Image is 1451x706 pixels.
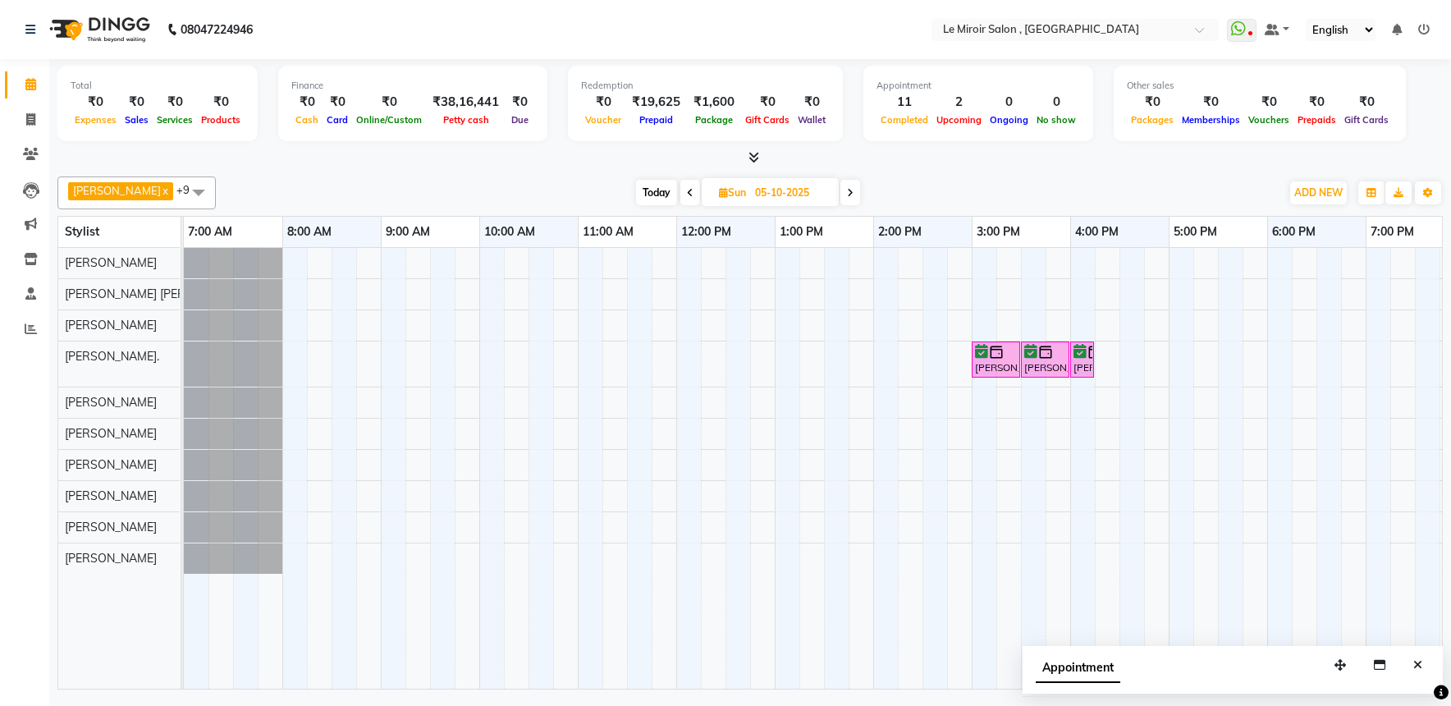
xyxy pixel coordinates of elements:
[65,287,298,301] span: [PERSON_NAME] [PERSON_NAME] Therapy
[1032,114,1080,126] span: No show
[197,114,245,126] span: Products
[65,426,157,441] span: [PERSON_NAME]
[71,79,245,93] div: Total
[65,395,157,410] span: [PERSON_NAME]
[65,457,157,472] span: [PERSON_NAME]
[636,180,677,205] span: Today
[691,114,737,126] span: Package
[323,93,352,112] div: ₹0
[1366,220,1418,244] a: 7:00 PM
[877,114,932,126] span: Completed
[71,114,121,126] span: Expenses
[1036,653,1120,683] span: Appointment
[426,93,506,112] div: ₹38,16,441
[184,220,236,244] a: 7:00 AM
[1072,344,1092,375] div: [PERSON_NAME], 04:00 PM-04:15 PM, WAXING Under Arms
[794,93,830,112] div: ₹0
[71,93,121,112] div: ₹0
[877,93,932,112] div: 11
[1178,114,1244,126] span: Memberships
[197,93,245,112] div: ₹0
[352,114,426,126] span: Online/Custom
[973,220,1024,244] a: 3:00 PM
[283,220,336,244] a: 8:00 AM
[161,184,168,197] a: x
[625,93,687,112] div: ₹19,625
[291,79,534,93] div: Finance
[65,255,157,270] span: [PERSON_NAME]
[677,220,735,244] a: 12:00 PM
[986,93,1032,112] div: 0
[181,7,253,53] b: 08047224946
[1290,181,1347,204] button: ADD NEW
[986,114,1032,126] span: Ongoing
[1244,93,1293,112] div: ₹0
[1293,114,1340,126] span: Prepaids
[65,318,157,332] span: [PERSON_NAME]
[715,186,750,199] span: Sun
[1032,93,1080,112] div: 0
[323,114,352,126] span: Card
[65,551,157,566] span: [PERSON_NAME]
[506,93,534,112] div: ₹0
[750,181,832,205] input: 2025-10-05
[1127,79,1393,93] div: Other sales
[1406,653,1430,678] button: Close
[65,349,159,364] span: [PERSON_NAME].
[1023,344,1068,375] div: [PERSON_NAME], 03:30 PM-04:00 PM, WAXING Half Front / Back
[1244,114,1293,126] span: Vouchers
[65,224,99,239] span: Stylist
[153,114,197,126] span: Services
[581,93,625,112] div: ₹0
[1294,186,1343,199] span: ADD NEW
[382,220,434,244] a: 9:00 AM
[877,79,1080,93] div: Appointment
[176,183,202,196] span: +9
[1127,93,1178,112] div: ₹0
[480,220,539,244] a: 10:00 AM
[579,220,638,244] a: 11:00 AM
[1178,93,1244,112] div: ₹0
[291,114,323,126] span: Cash
[1268,220,1320,244] a: 6:00 PM
[1169,220,1221,244] a: 5:00 PM
[352,93,426,112] div: ₹0
[1071,220,1123,244] a: 4:00 PM
[153,93,197,112] div: ₹0
[121,93,153,112] div: ₹0
[42,7,154,53] img: logo
[973,344,1018,375] div: [PERSON_NAME], 03:00 PM-03:30 PM, WAXING Full Arms
[874,220,926,244] a: 2:00 PM
[291,93,323,112] div: ₹0
[741,114,794,126] span: Gift Cards
[507,114,533,126] span: Due
[121,114,153,126] span: Sales
[932,114,986,126] span: Upcoming
[1293,93,1340,112] div: ₹0
[65,488,157,503] span: [PERSON_NAME]
[581,79,830,93] div: Redemption
[1127,114,1178,126] span: Packages
[1340,93,1393,112] div: ₹0
[581,114,625,126] span: Voucher
[65,520,157,534] span: [PERSON_NAME]
[932,93,986,112] div: 2
[73,184,161,197] span: [PERSON_NAME]
[794,114,830,126] span: Wallet
[439,114,493,126] span: Petty cash
[687,93,741,112] div: ₹1,600
[776,220,827,244] a: 1:00 PM
[1340,114,1393,126] span: Gift Cards
[635,114,677,126] span: Prepaid
[741,93,794,112] div: ₹0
